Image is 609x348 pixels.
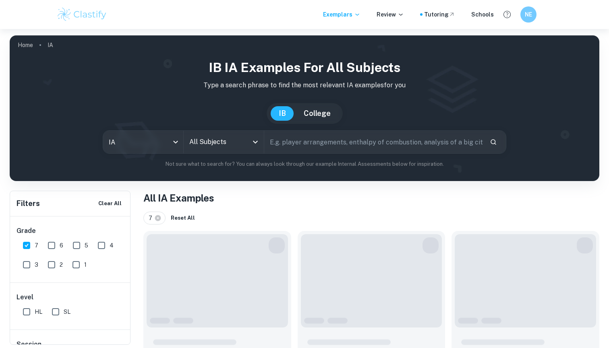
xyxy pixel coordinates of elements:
h6: NE [524,10,533,19]
img: profile cover [10,35,599,181]
p: Type a search phrase to find the most relevant IA examples for you [16,80,593,90]
span: 4 [110,241,114,250]
h6: Grade [17,226,124,236]
a: Tutoring [424,10,455,19]
span: 1 [84,260,87,269]
h6: Level [17,292,124,302]
span: 7 [35,241,38,250]
img: Clastify logo [56,6,108,23]
button: Help and Feedback [500,8,514,21]
button: IB [271,106,294,121]
p: Review [377,10,404,19]
h1: All IA Examples [143,191,599,205]
button: NE [520,6,536,23]
button: Search [487,135,500,149]
h1: IB IA examples for all subjects [16,58,593,77]
span: 3 [35,260,38,269]
input: E.g. player arrangements, enthalpy of combustion, analysis of a big city... [264,131,483,153]
span: 5 [85,241,88,250]
a: Schools [471,10,494,19]
span: 6 [60,241,63,250]
span: 2 [60,260,63,269]
button: Reset All [169,212,197,224]
p: Exemplars [323,10,360,19]
p: IA [48,41,53,49]
span: SL [64,307,70,316]
button: Open [250,136,261,148]
button: College [296,106,339,121]
span: HL [35,307,42,316]
div: 7 [143,212,166,224]
h6: Filters [17,198,40,209]
a: Home [18,39,33,51]
span: 7 [149,214,156,222]
div: IA [103,131,183,153]
button: Clear All [96,198,124,210]
p: Not sure what to search for? You can always look through our example Internal Assessments below f... [16,160,593,168]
